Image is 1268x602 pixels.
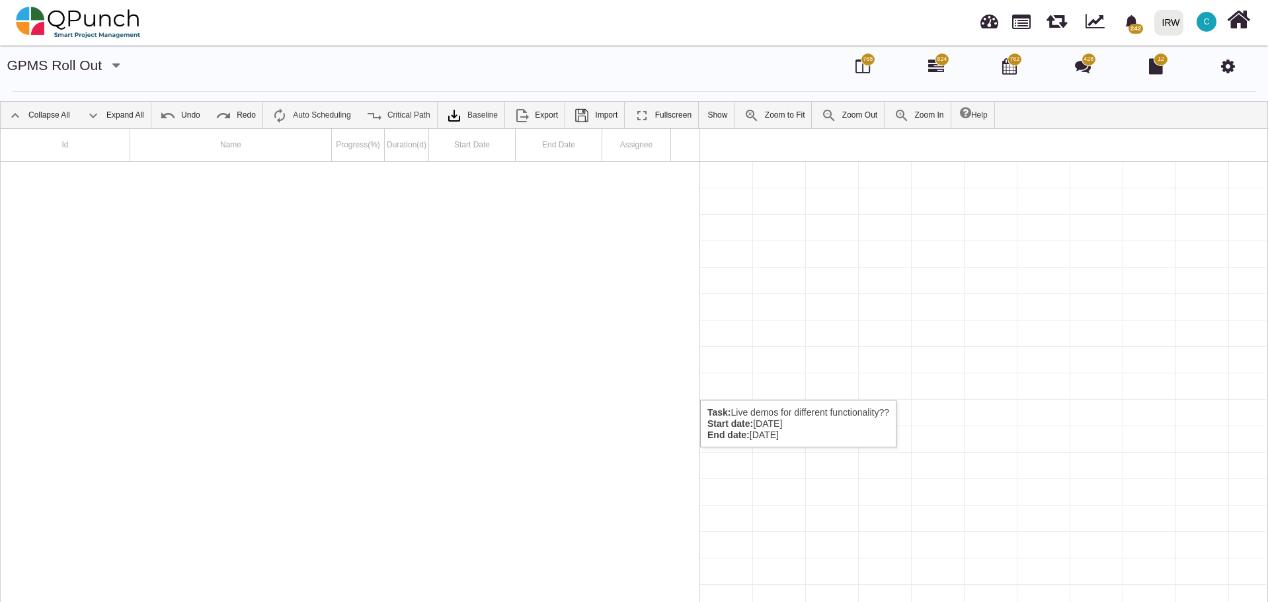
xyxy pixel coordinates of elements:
[385,129,429,161] div: Duration(d)
[1010,55,1019,64] span: 762
[1047,7,1067,28] span: Releases
[855,58,870,74] i: Board
[707,418,753,429] b: Start date:
[1079,1,1117,44] div: Dynamic Report
[1158,55,1164,64] span: 12
[440,102,504,128] a: Baseline
[507,102,565,128] a: Export
[1,129,130,161] div: Id
[937,55,947,64] span: 824
[360,102,437,128] a: Critical Path
[16,3,141,42] img: qpunch-sp.fa6292f.png
[1148,1,1189,44] a: IRW
[209,102,262,128] a: Redo
[130,129,332,161] div: Name
[928,63,944,74] a: 824
[627,102,698,128] a: Fullscreen
[7,108,23,124] img: ic_collapse_all_24.42ac041.png
[1149,58,1163,74] i: Document Library
[887,102,951,128] a: Zoom In
[821,108,837,124] img: ic_zoom_out.687aa02.png
[1162,11,1180,34] div: IRW
[332,129,385,161] div: Progress(%)
[1120,10,1143,34] div: Notification
[272,108,288,124] img: ic_auto_scheduling_24.ade0d5b.png
[953,102,994,128] a: Help
[1,102,77,128] a: Collapse All
[79,102,151,128] a: Expand All
[928,58,944,74] i: Gantt
[1117,1,1149,42] a: bell fill242
[602,129,671,161] div: Assignee
[1012,9,1031,29] span: Projects
[1075,58,1091,74] i: Punch Discussion
[1204,18,1210,26] span: C
[516,129,602,161] div: End Date
[429,129,516,161] div: Start Date
[707,430,750,440] b: End date:
[894,108,910,124] img: ic_zoom_in.48fceee.png
[1189,1,1224,43] a: C
[160,108,176,124] img: ic_undo_24.4502e76.png
[446,108,462,124] img: klXqkY5+JZAPre7YVMJ69SE9vgHW7RkaA9STpDBCRd8F60lk8AdY5g6cgTfGkm3cV0d3FrcCHw7UyPBLKa18SAFZQOCAmAAAA...
[707,407,731,418] b: Task:
[814,102,884,128] a: Zoom Out
[1084,55,1093,64] span: 428
[1129,24,1142,34] span: 242
[634,108,650,124] img: ic_fullscreen_24.81ea589.png
[744,108,760,124] img: ic_zoom_to_fit_24.130db0b.png
[7,57,102,73] a: GPMS Roll out
[980,8,998,28] span: Dashboard
[85,108,101,124] img: ic_expand_all_24.71e1805.png
[1197,12,1216,32] span: Clairebt
[514,108,530,124] img: ic_export_24.4e1404f.png
[701,102,734,128] a: Show
[366,108,382,124] img: ic_critical_path_24.b7f2986.png
[216,108,231,124] img: ic_redo_24.f94b082.png
[1227,7,1250,32] i: Home
[737,102,812,128] a: Zoom to Fit
[1125,15,1138,29] svg: bell fill
[863,55,873,64] span: 768
[567,102,624,128] a: Import
[574,108,590,124] img: save.4d96896.png
[265,102,357,128] a: Auto Scheduling
[153,102,207,128] a: Undo
[700,400,896,447] div: Live demos for different functionality?? [DATE] [DATE]
[1002,58,1017,74] i: Calendar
